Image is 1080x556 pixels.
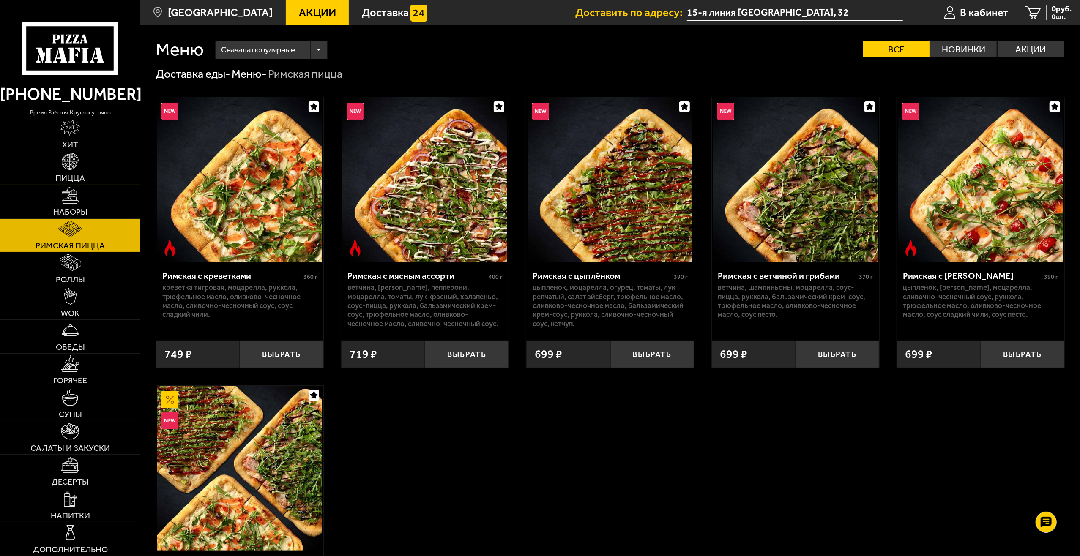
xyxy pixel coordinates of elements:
[903,283,1058,319] p: цыпленок, [PERSON_NAME], моцарелла, сливочно-чесночный соус, руккола, трюфельное масло, оливково-...
[718,270,857,281] div: Римская с ветчиной и грибами
[342,97,507,262] img: Римская с мясным ассорти
[30,444,110,452] span: Салаты и закуски
[362,7,409,18] span: Доставка
[998,41,1064,57] label: Акции
[161,412,178,429] img: Новинка
[157,97,322,262] img: Римская с креветками
[898,97,1063,262] img: Римская с томатами черри
[168,7,273,18] span: [GEOGRAPHIC_DATA]
[859,273,873,281] span: 370 г
[687,5,903,21] span: 15-я линия Васильевского острова, 32
[796,341,879,368] button: Выбрать
[53,208,87,216] span: Наборы
[156,67,230,81] a: Доставка еды-
[56,343,85,352] span: Обеды
[720,349,747,360] span: 699 ₽
[981,341,1064,368] button: Выбрать
[717,103,734,120] img: Новинка
[162,270,301,281] div: Римская с креветками
[425,341,509,368] button: Выбрать
[347,270,487,281] div: Римская с мясным ассорти
[52,478,89,486] span: Десерты
[341,97,509,262] a: НовинкаОстрое блюдоРимская с мясным ассорти
[56,275,85,284] span: Роллы
[575,7,687,18] span: Доставить по адресу:
[53,376,87,385] span: Горячее
[55,174,85,183] span: Пицца
[161,103,178,120] img: Новинка
[347,240,364,256] img: Острое блюдо
[532,103,549,120] img: Новинка
[156,97,323,262] a: НовинкаОстрое блюдоРимская с креветками
[533,270,672,281] div: Римская с цыплёнком
[232,67,267,81] a: Меню-
[960,7,1009,18] span: В кабинет
[410,5,427,22] img: 15daf4d41897b9f0e9f617042186c801.svg
[33,545,108,554] span: Дополнительно
[51,512,90,520] span: Напитки
[713,97,878,262] img: Римская с ветчиной и грибами
[157,386,322,551] img: Мама Миа
[161,240,178,256] img: Острое блюдо
[62,141,78,149] span: Хит
[240,341,323,368] button: Выбрать
[610,341,694,368] button: Выбрать
[526,97,694,262] a: НовинкаРимская с цыплёнком
[863,41,930,57] label: Все
[162,283,317,319] p: креветка тигровая, моцарелла, руккола, трюфельное масло, оливково-чесночное масло, сливочно-чесно...
[902,240,919,256] img: Острое блюдо
[905,349,932,360] span: 699 ₽
[347,103,364,120] img: Новинка
[347,283,503,328] p: ветчина, [PERSON_NAME], пепперони, моцарелла, томаты, лук красный, халапеньо, соус-пицца, руккола...
[59,410,82,419] span: Супы
[1044,273,1058,281] span: 390 г
[489,273,503,281] span: 400 г
[687,5,903,21] input: Ваш адрес доставки
[718,283,873,319] p: ветчина, шампиньоны, моцарелла, соус-пицца, руккола, бальзамический крем-соус, трюфельное масло, ...
[268,67,342,82] div: Римская пицца
[161,391,178,408] img: Акционный
[61,309,79,318] span: WOK
[902,103,919,120] img: Новинка
[221,39,295,61] span: Сначала популярные
[712,97,879,262] a: НовинкаРимская с ветчиной и грибами
[930,41,997,57] label: Новинки
[156,41,204,59] h1: Меню
[1052,5,1072,13] span: 0 руб.
[299,7,336,18] span: Акции
[164,349,192,360] span: 749 ₽
[528,97,693,262] img: Римская с цыплёнком
[350,349,377,360] span: 719 ₽
[303,273,317,281] span: 360 г
[897,97,1064,262] a: НовинкаОстрое блюдоРимская с томатами черри
[674,273,688,281] span: 390 г
[36,242,105,250] span: Римская пицца
[156,386,323,551] a: АкционныйНовинкаМама Миа
[1052,14,1072,20] span: 0 шт.
[533,283,688,328] p: цыпленок, моцарелла, огурец, томаты, лук репчатый, салат айсберг, трюфельное масло, оливково-чесн...
[903,270,1042,281] div: Римская с [PERSON_NAME]
[535,349,562,360] span: 699 ₽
